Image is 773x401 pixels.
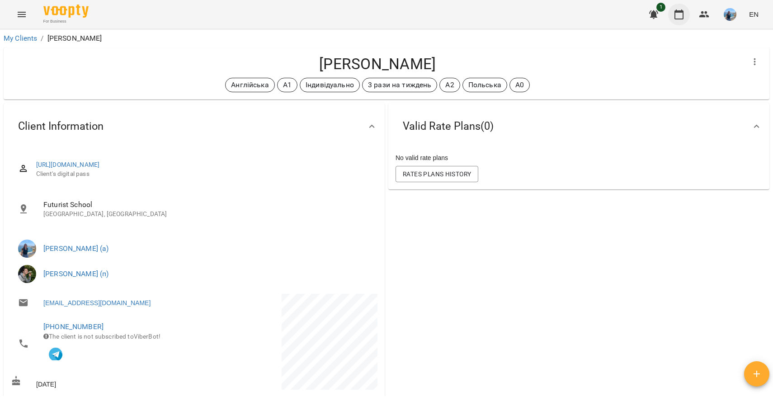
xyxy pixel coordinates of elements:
h4: [PERSON_NAME] [11,55,744,73]
span: For Business [43,19,89,24]
p: A1 [283,80,292,90]
div: 3 рази на тиждень [362,78,438,92]
button: Menu [11,4,33,25]
div: Індивідуально [300,78,360,92]
li: / [41,33,43,44]
div: [DATE] [9,374,194,391]
p: Індивідуально [306,80,354,90]
span: 1 [656,3,665,12]
a: [PERSON_NAME] (п) [43,269,109,278]
span: Client Information [18,119,104,133]
span: Futurist School [43,199,370,210]
img: 8b0d75930c4dba3d36228cba45c651ae.jpg [724,8,736,21]
button: EN [745,6,762,23]
p: A2 [445,80,454,90]
span: Valid Rate Plans ( 0 ) [403,119,494,133]
a: [URL][DOMAIN_NAME] [36,161,100,168]
button: In touch with VooptyBot [43,341,68,366]
p: Англійська [231,80,269,90]
span: The client is not subscribed to ViberBot! [43,333,160,340]
p: А0 [515,80,524,90]
p: Польська [468,80,501,90]
img: Telegram [49,348,62,361]
div: A1 [277,78,297,92]
div: A2 [439,78,460,92]
span: Client's digital pass [36,170,370,179]
a: [PHONE_NUMBER] [43,322,104,331]
p: 3 рази на тиждень [368,80,432,90]
a: My Clients [4,34,37,42]
img: Ковальовська Анастасія Вячеславівна (а) [18,240,36,258]
nav: breadcrumb [4,33,769,44]
img: Voopty Logo [43,5,89,18]
button: Rates Plans History [396,166,478,182]
div: Польська [462,78,507,92]
span: EN [749,9,759,19]
a: [PERSON_NAME] (а) [43,244,109,253]
p: [GEOGRAPHIC_DATA], [GEOGRAPHIC_DATA] [43,210,370,219]
img: Бабійчук Володимир Дмитрович (п) [18,265,36,283]
div: Valid Rate Plans(0) [388,103,769,150]
span: Rates Plans History [403,169,471,179]
a: [EMAIL_ADDRESS][DOMAIN_NAME] [43,298,151,307]
div: Client Information [4,103,385,150]
div: Англійська [225,78,274,92]
div: No valid rate plans [394,151,764,164]
p: [PERSON_NAME] [47,33,102,44]
div: А0 [509,78,530,92]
